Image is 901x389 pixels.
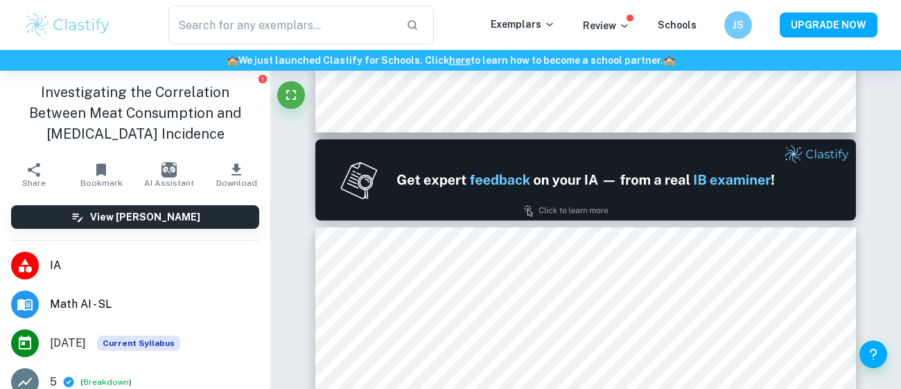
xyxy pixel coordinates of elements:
[449,55,471,66] a: here
[135,155,203,194] button: AI Assistant
[859,340,887,368] button: Help and Feedback
[22,178,46,188] span: Share
[724,11,752,39] button: JS
[11,205,259,229] button: View [PERSON_NAME]
[315,139,856,221] img: Ad
[3,53,898,68] h6: We just launched Clastify for Schools. Click to learn how to become a school partner.
[257,74,268,84] button: Report issue
[277,81,305,109] button: Fullscreen
[491,17,555,32] p: Exemplars
[68,155,136,194] button: Bookmark
[24,11,112,39] img: Clastify logo
[583,18,630,33] p: Review
[80,376,132,389] span: ( )
[227,55,238,66] span: 🏫
[144,178,194,188] span: AI Assistant
[97,336,180,351] span: Current Syllabus
[80,178,123,188] span: Bookmark
[50,296,259,313] span: Math AI - SL
[168,6,395,44] input: Search for any exemplars...
[50,335,86,352] span: [DATE]
[663,55,675,66] span: 🏫
[90,209,200,225] h6: View [PERSON_NAME]
[11,82,259,144] h1: Investigating the Correlation Between Meat Consumption and [MEDICAL_DATA] Incidence
[658,19,697,31] a: Schools
[203,155,271,194] button: Download
[97,336,180,351] div: This exemplar is based on the current syllabus. Feel free to refer to it for inspiration/ideas wh...
[780,12,877,37] button: UPGRADE NOW
[216,178,257,188] span: Download
[161,162,177,178] img: AI Assistant
[50,257,259,274] span: IA
[83,376,129,388] button: Breakdown
[731,17,746,33] h6: JS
